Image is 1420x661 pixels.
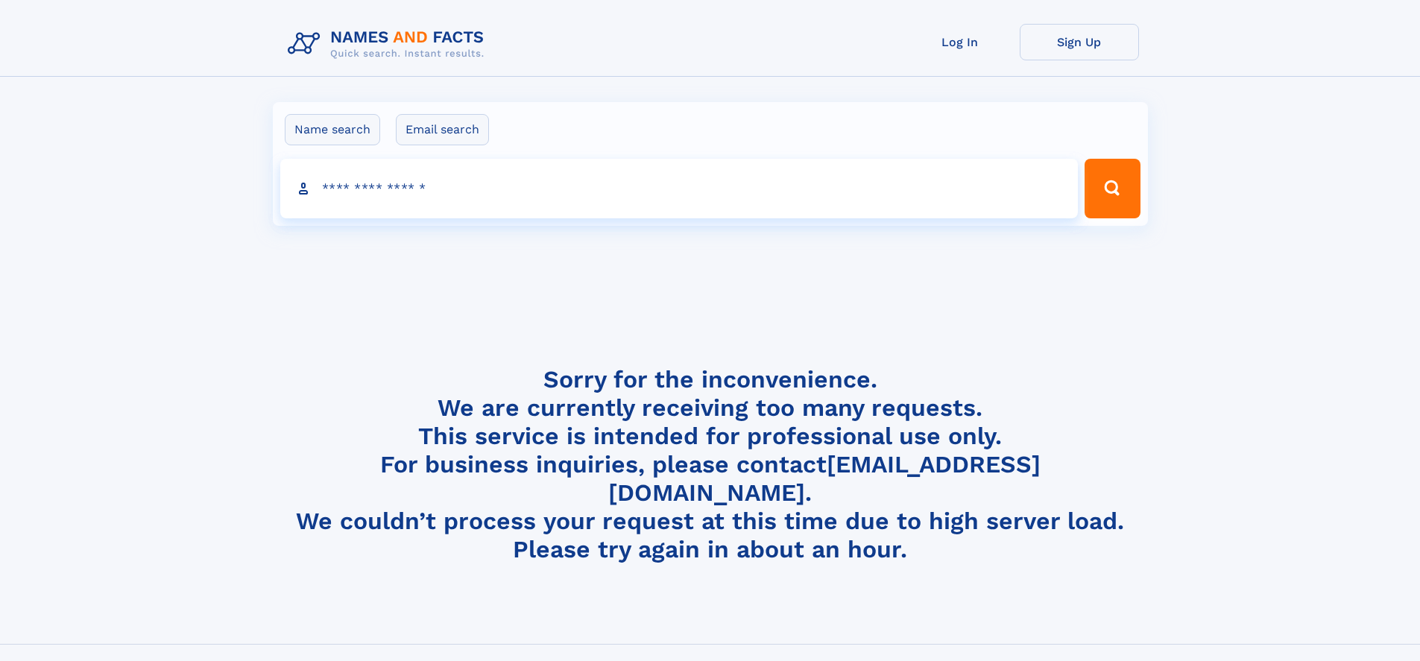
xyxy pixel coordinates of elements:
[396,114,489,145] label: Email search
[282,24,496,64] img: Logo Names and Facts
[280,159,1079,218] input: search input
[282,365,1139,564] h4: Sorry for the inconvenience. We are currently receiving too many requests. This service is intend...
[285,114,380,145] label: Name search
[1085,159,1140,218] button: Search Button
[900,24,1020,60] a: Log In
[1020,24,1139,60] a: Sign Up
[608,450,1041,507] a: [EMAIL_ADDRESS][DOMAIN_NAME]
